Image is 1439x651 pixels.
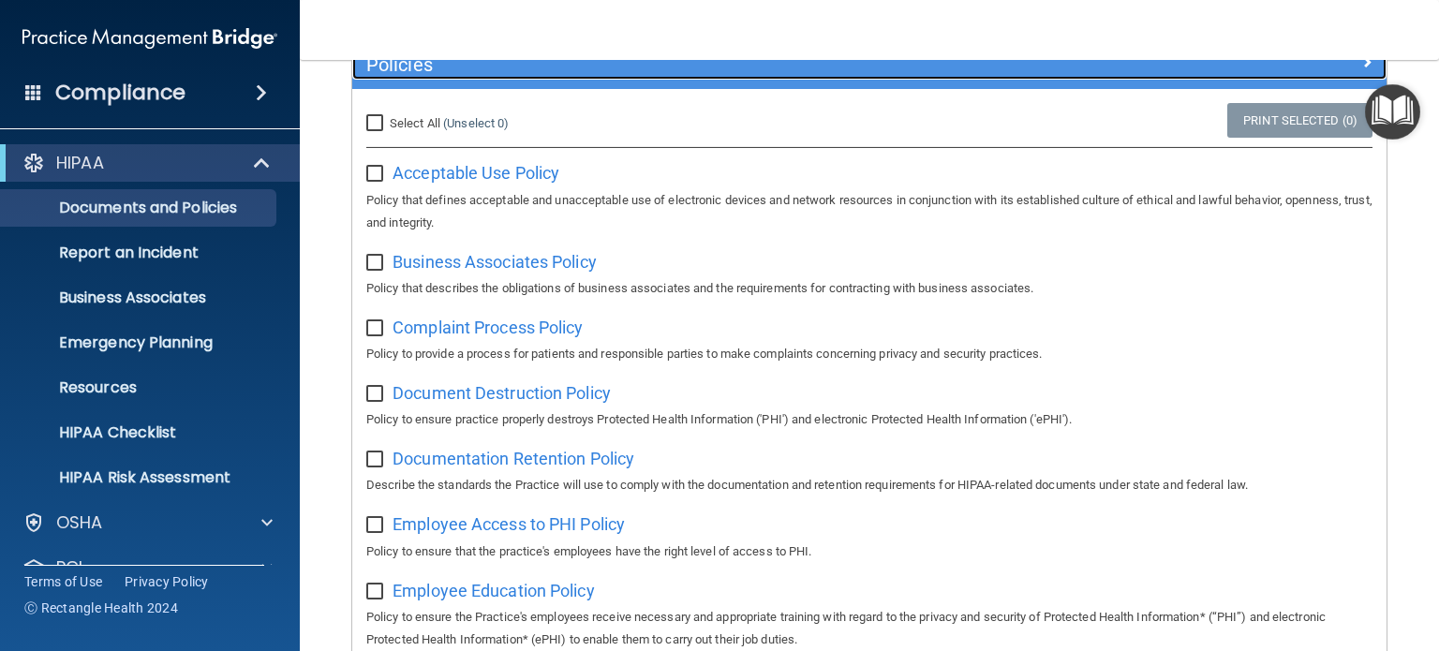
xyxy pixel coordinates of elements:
p: Policy to ensure the Practice's employees receive necessary and appropriate training with regard ... [366,606,1372,651]
a: Terms of Use [24,572,102,591]
a: Print Selected (0) [1227,103,1372,138]
a: OSHA [22,511,273,534]
p: HIPAA Checklist [12,423,268,442]
p: Policy that describes the obligations of business associates and the requirements for contracting... [366,277,1372,300]
p: Policy to provide a process for patients and responsible parties to make complaints concerning pr... [366,343,1372,365]
h4: Compliance [55,80,185,106]
a: HIPAA [22,152,272,174]
span: Ⓒ Rectangle Health 2024 [24,599,178,617]
button: Open Resource Center [1365,84,1420,140]
p: Policy that defines acceptable and unacceptable use of electronic devices and network resources i... [366,189,1372,234]
h5: Policies [366,54,1114,75]
p: Documents and Policies [12,199,268,217]
span: Complaint Process Policy [393,318,583,337]
span: Employee Education Policy [393,581,595,600]
iframe: Drift Widget Chat Controller [1116,519,1417,593]
p: Business Associates [12,289,268,307]
a: PCI [22,556,273,579]
p: OSHA [56,511,103,534]
p: Report an Incident [12,244,268,262]
p: PCI [56,556,82,579]
span: Document Destruction Policy [393,383,611,403]
span: Acceptable Use Policy [393,163,559,183]
span: Select All [390,116,440,130]
p: HIPAA Risk Assessment [12,468,268,487]
p: Policy to ensure that the practice's employees have the right level of access to PHI. [366,540,1372,563]
p: Resources [12,378,268,397]
span: Business Associates Policy [393,252,597,272]
span: Employee Access to PHI Policy [393,514,625,534]
a: (Unselect 0) [443,116,509,130]
img: PMB logo [22,20,277,57]
a: Policies [366,50,1372,80]
a: Privacy Policy [125,572,209,591]
p: HIPAA [56,152,104,174]
span: Documentation Retention Policy [393,449,634,468]
p: Emergency Planning [12,333,268,352]
p: Describe the standards the Practice will use to comply with the documentation and retention requi... [366,474,1372,496]
input: Select All (Unselect 0) [366,116,388,131]
p: Policy to ensure practice properly destroys Protected Health Information ('PHI') and electronic P... [366,408,1372,431]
